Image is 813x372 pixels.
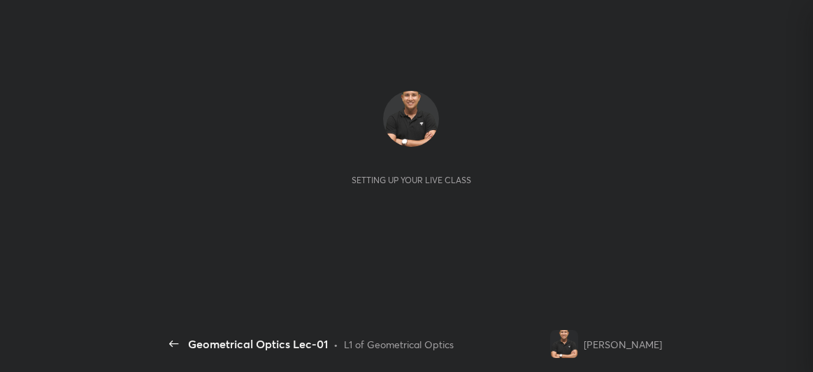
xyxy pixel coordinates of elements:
[352,175,471,185] div: Setting up your live class
[550,330,578,358] img: 3ab381f3791941bea4738973d626649b.png
[584,337,662,352] div: [PERSON_NAME]
[188,336,328,352] div: Geometrical Optics Lec-01
[333,337,338,352] div: •
[344,337,454,352] div: L1 of Geometrical Optics
[383,91,439,147] img: 3ab381f3791941bea4738973d626649b.png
